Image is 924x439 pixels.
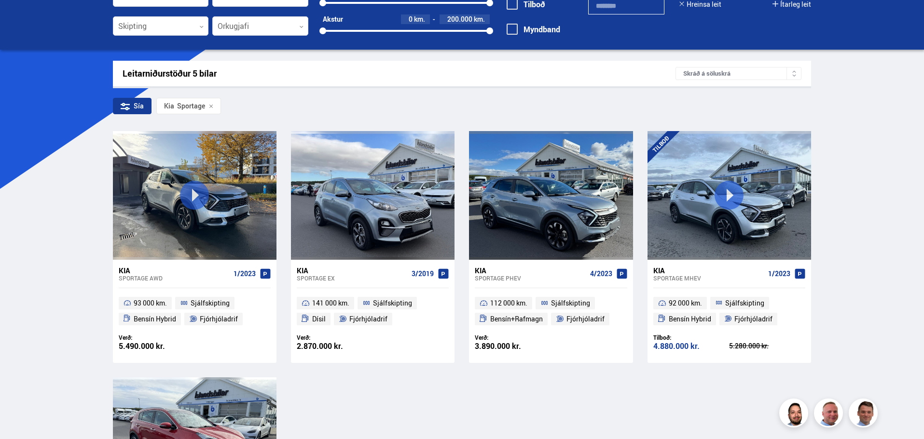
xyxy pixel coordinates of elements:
[412,270,434,278] span: 3/2019
[134,297,167,309] span: 93 000 km.
[414,15,425,23] span: km.
[815,400,844,429] img: siFngHWaQ9KaOqBr.png
[669,313,711,325] span: Bensín Hybrid
[200,313,238,325] span: Fjórhjóladrif
[164,102,174,110] div: Kia
[234,270,256,278] span: 1/2023
[850,400,879,429] img: FbJEzSuNWCJXmdc-.webp
[312,297,349,309] span: 141 000 km.
[781,400,810,429] img: nhp88E3Fdnt1Opn2.png
[447,14,472,24] span: 200.000
[291,260,455,363] a: Kia Sportage EX 3/2019 141 000 km. Sjálfskipting Dísil Fjórhjóladrif Verð: 2.870.000 kr.
[590,270,612,278] span: 4/2023
[729,343,805,349] div: 5.280.000 kr.
[725,297,764,309] span: Sjálfskipting
[551,297,590,309] span: Sjálfskipting
[772,0,811,8] button: Ítarleg leit
[475,266,586,275] div: Kia
[373,297,412,309] span: Sjálfskipting
[653,275,764,281] div: Sportage MHEV
[113,98,152,114] div: Sía
[119,266,230,275] div: Kia
[566,313,605,325] span: Fjórhjóladrif
[648,260,811,363] a: Kia Sportage MHEV 1/2023 92 000 km. Sjálfskipting Bensín Hybrid Fjórhjóladrif Tilboð: 4.880.000 k...
[134,313,176,325] span: Bensín Hybrid
[409,14,413,24] span: 0
[113,260,276,363] a: Kia Sportage AWD 1/2023 93 000 km. Sjálfskipting Bensín Hybrid Fjórhjóladrif Verð: 5.490.000 kr.
[490,313,543,325] span: Bensín+Rafmagn
[349,313,387,325] span: Fjórhjóladrif
[676,67,801,80] div: Skráð á söluskrá
[475,342,551,350] div: 3.890.000 kr.
[297,334,373,341] div: Verð:
[119,334,195,341] div: Verð:
[297,266,408,275] div: Kia
[653,334,730,341] div: Tilboð:
[679,0,721,8] button: Hreinsa leit
[734,313,772,325] span: Fjórhjóladrif
[653,266,764,275] div: Kia
[669,297,702,309] span: 92 000 km.
[475,334,551,341] div: Verð:
[164,102,205,110] span: Sportage
[768,270,790,278] span: 1/2023
[119,275,230,281] div: Sportage AWD
[469,260,633,363] a: Kia Sportage PHEV 4/2023 112 000 km. Sjálfskipting Bensín+Rafmagn Fjórhjóladrif Verð: 3.890.000 kr.
[297,342,373,350] div: 2.870.000 kr.
[297,275,408,281] div: Sportage EX
[191,297,230,309] span: Sjálfskipting
[123,68,676,79] div: Leitarniðurstöður 5 bílar
[474,15,485,23] span: km.
[653,342,730,350] div: 4.880.000 kr.
[312,313,326,325] span: Dísil
[475,275,586,281] div: Sportage PHEV
[323,15,343,23] div: Akstur
[490,297,527,309] span: 112 000 km.
[8,4,37,33] button: Opna LiveChat spjallviðmót
[119,342,195,350] div: 5.490.000 kr.
[507,25,560,34] label: Myndband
